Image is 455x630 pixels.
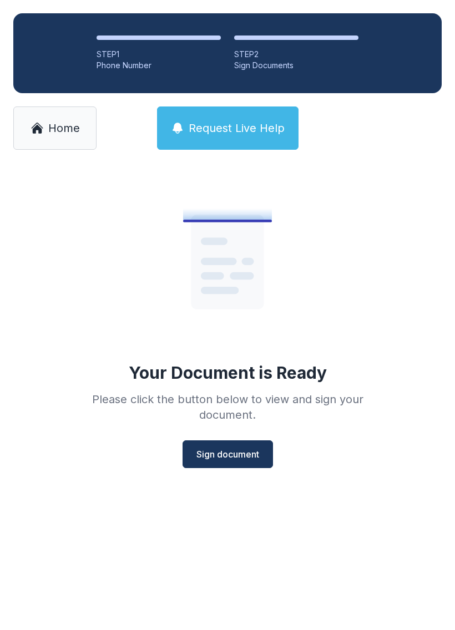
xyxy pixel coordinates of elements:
div: Please click the button below to view and sign your document. [68,392,387,423]
div: Your Document is Ready [129,363,327,383]
div: Phone Number [97,60,221,71]
span: Request Live Help [189,120,285,136]
div: STEP 1 [97,49,221,60]
span: Sign document [196,448,259,461]
div: Sign Documents [234,60,358,71]
div: STEP 2 [234,49,358,60]
span: Home [48,120,80,136]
